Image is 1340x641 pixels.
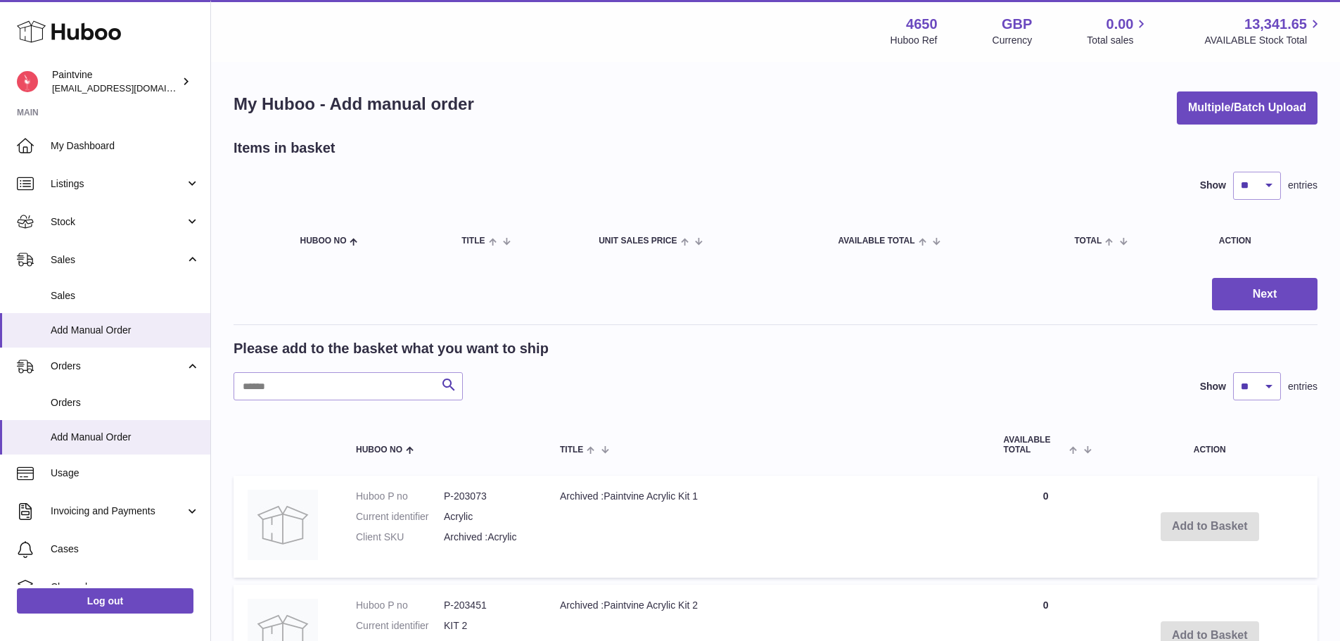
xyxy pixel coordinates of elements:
[51,580,200,594] span: Channels
[234,93,474,115] h1: My Huboo - Add manual order
[234,139,336,158] h2: Items in basket
[444,490,532,503] dd: P-203073
[1102,421,1317,468] th: Action
[51,289,200,303] span: Sales
[1002,15,1032,34] strong: GBP
[356,531,444,544] dt: Client SKU
[51,396,200,410] span: Orders
[891,34,938,47] div: Huboo Ref
[1004,436,1066,454] span: AVAILABLE Total
[51,253,185,267] span: Sales
[51,139,200,153] span: My Dashboard
[993,34,1033,47] div: Currency
[444,510,532,523] dd: Acrylic
[1087,34,1149,47] span: Total sales
[546,476,990,578] td: Archived :Paintvine Acrylic Kit 1
[1288,380,1317,393] span: entries
[51,324,200,337] span: Add Manual Order
[1087,15,1149,47] a: 0.00 Total sales
[356,510,444,523] dt: Current identifier
[444,531,532,544] dd: Archived :Acrylic
[51,467,200,480] span: Usage
[51,431,200,444] span: Add Manual Order
[51,504,185,518] span: Invoicing and Payments
[51,360,185,373] span: Orders
[560,445,583,455] span: Title
[51,542,200,556] span: Cases
[51,177,185,191] span: Listings
[1106,15,1134,34] span: 0.00
[234,339,549,358] h2: Please add to the basket what you want to ship
[248,490,318,560] img: Archived :Paintvine Acrylic Kit 1
[52,82,207,94] span: [EMAIL_ADDRESS][DOMAIN_NAME]
[356,445,402,455] span: Huboo no
[1219,236,1303,246] div: Action
[1177,91,1317,125] button: Multiple/Batch Upload
[17,71,38,92] img: euan@paintvine.co.uk
[1204,34,1323,47] span: AVAILABLE Stock Total
[838,236,914,246] span: AVAILABLE Total
[461,236,485,246] span: Title
[1212,278,1317,311] button: Next
[356,490,444,503] dt: Huboo P no
[906,15,938,34] strong: 4650
[1200,179,1226,192] label: Show
[990,476,1102,578] td: 0
[1074,236,1102,246] span: Total
[599,236,677,246] span: Unit Sales Price
[356,599,444,612] dt: Huboo P no
[51,215,185,229] span: Stock
[444,599,532,612] dd: P-203451
[17,588,193,614] a: Log out
[1200,380,1226,393] label: Show
[444,619,532,633] dd: KIT 2
[300,236,346,246] span: Huboo no
[1244,15,1307,34] span: 13,341.65
[1204,15,1323,47] a: 13,341.65 AVAILABLE Stock Total
[356,619,444,633] dt: Current identifier
[52,68,179,95] div: Paintvine
[1288,179,1317,192] span: entries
